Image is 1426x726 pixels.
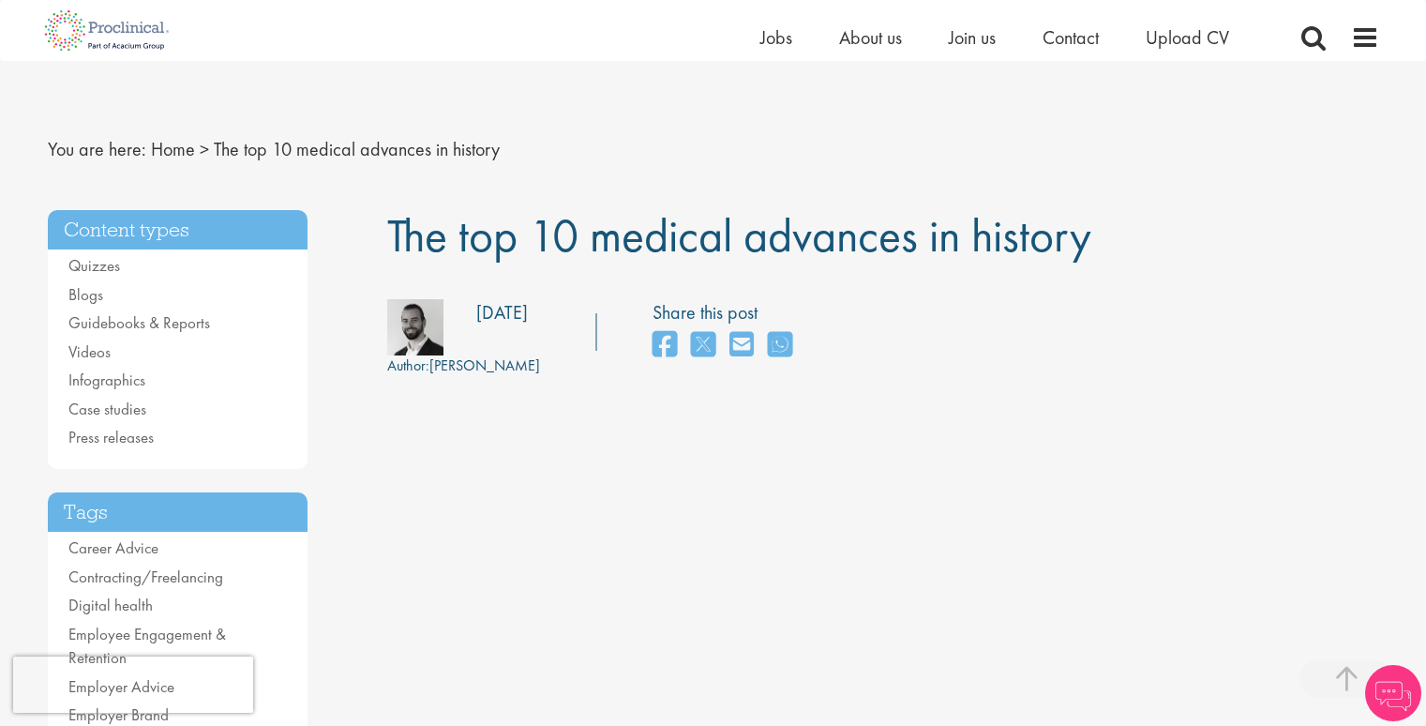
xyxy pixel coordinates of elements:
[729,325,754,366] a: share on email
[68,312,210,333] a: Guidebooks & Reports
[653,325,677,366] a: share on facebook
[151,137,195,161] a: breadcrumb link
[387,299,443,355] img: 76d2c18e-6ce3-4617-eefd-08d5a473185b
[768,325,792,366] a: share on whats app
[691,325,715,366] a: share on twitter
[68,427,154,447] a: Press releases
[214,137,500,161] span: The top 10 medical advances in history
[760,25,792,50] a: Jobs
[1365,665,1421,721] img: Chatbot
[653,299,802,326] label: Share this post
[387,205,1091,265] span: The top 10 medical advances in history
[68,370,145,390] a: Infographics
[68,704,169,725] a: Employer Brand
[1146,25,1229,50] a: Upload CV
[68,341,111,362] a: Videos
[387,355,429,375] span: Author:
[839,25,902,50] a: About us
[48,210,308,250] h3: Content types
[13,657,253,713] iframe: reCAPTCHA
[1043,25,1099,50] a: Contact
[476,299,528,326] div: [DATE]
[68,624,226,669] a: Employee Engagement & Retention
[949,25,996,50] a: Join us
[68,284,103,305] a: Blogs
[48,492,308,533] h3: Tags
[48,137,146,161] span: You are here:
[68,537,158,558] a: Career Advice
[387,355,540,377] div: [PERSON_NAME]
[68,255,120,276] a: Quizzes
[200,137,209,161] span: >
[68,595,153,615] a: Digital health
[68,399,146,419] a: Case studies
[68,567,223,587] a: Contracting/Freelancing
